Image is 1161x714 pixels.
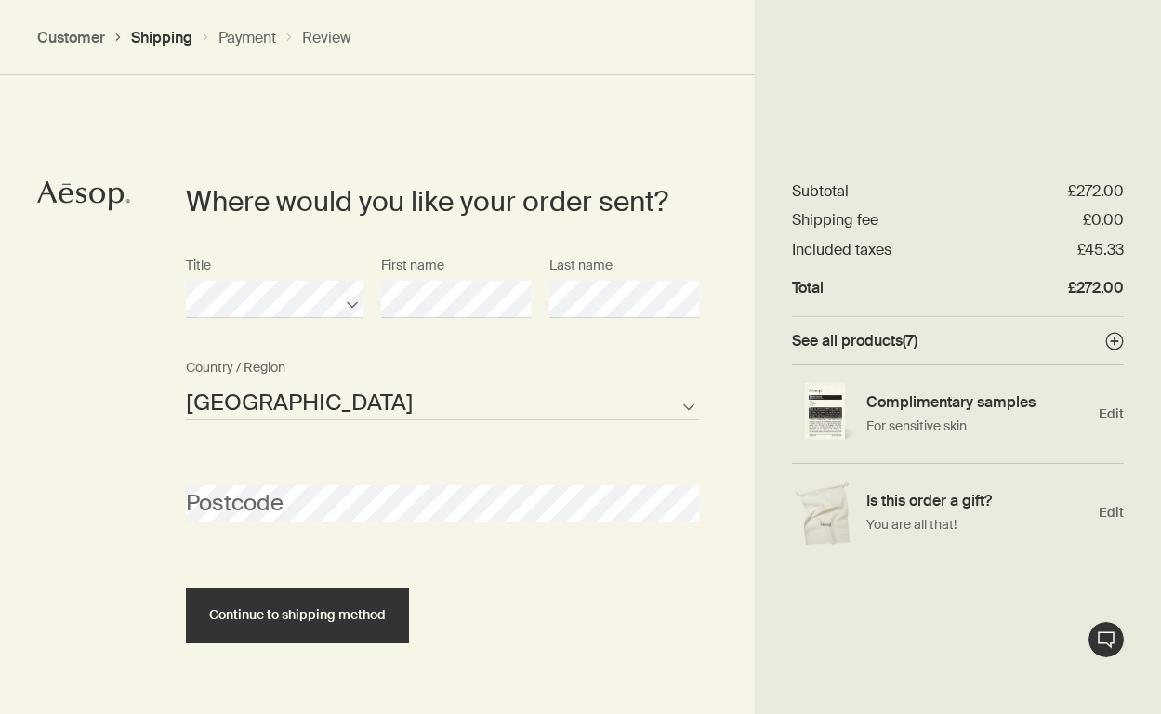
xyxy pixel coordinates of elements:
[186,383,699,420] select: Country / Region
[186,183,671,220] h2: Where would you like your order sent?
[1068,278,1124,297] dd: £272.00
[792,481,857,546] img: Gift wrap example
[866,416,1089,436] p: For sensitive skin
[381,281,531,318] input: First name
[186,485,699,522] input: Postcode
[302,28,351,47] button: Review
[131,28,192,47] button: Shipping
[792,331,917,350] span: See all products ( 7 )
[792,210,878,230] dt: Shipping fee
[549,281,699,318] input: Last name
[186,588,409,643] button: Continue to shipping method
[866,515,1089,535] p: You are all that!
[792,181,849,201] dt: Subtotal
[866,392,1089,412] h4: Complimentary samples
[1099,405,1124,423] span: Edit
[1099,504,1124,522] span: Edit
[1088,621,1125,658] button: Live Assistance
[866,491,1089,510] h4: Is this order a gift?
[792,331,1124,350] button: See all products(7)
[792,464,1124,562] div: Edit
[209,608,386,622] span: Continue to shipping method
[186,281,363,318] select: Title
[792,365,1124,464] div: Edit
[1077,240,1124,259] dd: £45.33
[37,28,105,47] button: Customer
[792,240,891,259] dt: Included taxes
[792,382,857,445] img: Single sample sachet
[1068,181,1124,201] dd: £272.00
[1083,210,1124,230] dd: £0.00
[792,278,824,297] dt: Total
[218,28,276,47] button: Payment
